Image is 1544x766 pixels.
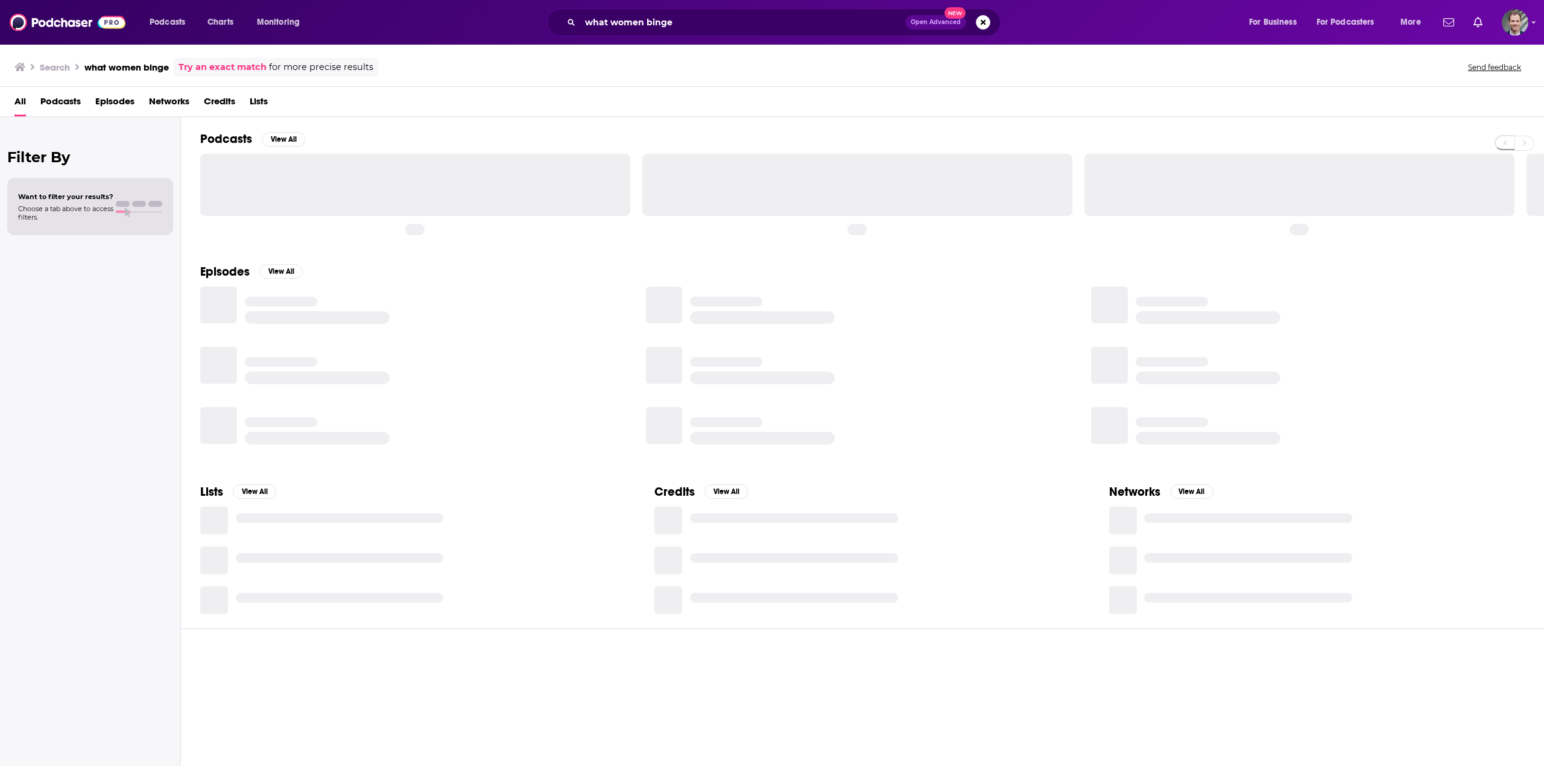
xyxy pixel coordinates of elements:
a: All [14,92,26,116]
h2: Networks [1109,484,1160,499]
h2: Episodes [200,264,250,279]
span: for more precise results [269,60,373,74]
h3: Search [40,62,70,73]
button: open menu [248,13,315,32]
button: View All [704,484,748,499]
span: Open Advanced [911,19,961,25]
a: Try an exact match [179,60,267,74]
a: Show notifications dropdown [1469,12,1487,33]
a: Networks [149,92,189,116]
span: New [944,7,966,19]
button: Show profile menu [1502,9,1528,36]
a: NetworksView All [1109,484,1213,499]
span: Want to filter your results? [18,192,113,201]
img: Podchaser - Follow, Share and Rate Podcasts [10,11,125,34]
span: Choose a tab above to access filters. [18,204,113,221]
a: Episodes [95,92,134,116]
a: ListsView All [200,484,276,499]
span: Podcasts [150,14,185,31]
span: Logged in as kwerderman [1502,9,1528,36]
button: View All [233,484,276,499]
a: Credits [204,92,235,116]
button: open menu [141,13,201,32]
span: For Podcasters [1317,14,1375,31]
h2: Lists [200,484,223,499]
span: For Business [1249,14,1297,31]
a: Podcasts [40,92,81,116]
a: CreditsView All [654,484,748,499]
button: View All [259,264,303,279]
h2: Credits [654,484,695,499]
a: PodcastsView All [200,131,305,147]
h2: Podcasts [200,131,252,147]
h2: Filter By [7,148,173,166]
button: Open AdvancedNew [905,15,966,30]
button: Send feedback [1464,62,1525,72]
a: EpisodesView All [200,264,303,279]
span: Charts [207,14,233,31]
h3: what women binge [84,62,169,73]
span: More [1400,14,1421,31]
button: open menu [1392,13,1436,32]
button: open menu [1309,13,1392,32]
div: Search podcasts, credits, & more... [558,8,1012,36]
a: Show notifications dropdown [1438,12,1459,33]
button: View All [262,132,305,147]
span: Monitoring [257,14,300,31]
button: View All [1170,484,1213,499]
img: User Profile [1502,9,1528,36]
a: Charts [200,13,241,32]
input: Search podcasts, credits, & more... [580,13,905,32]
a: Lists [250,92,268,116]
button: open menu [1241,13,1312,32]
